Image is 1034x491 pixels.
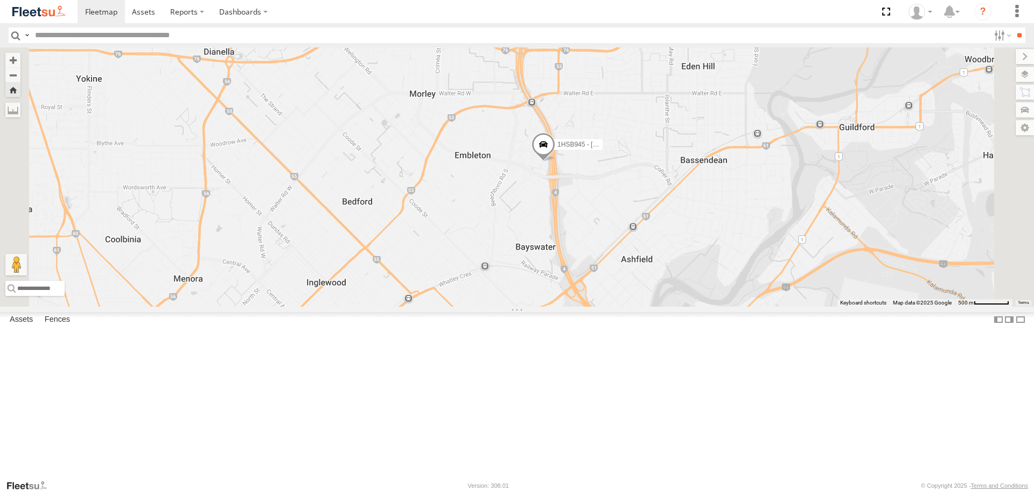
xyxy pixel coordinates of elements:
[1018,300,1029,305] a: Terms (opens in new tab)
[921,482,1028,489] div: © Copyright 2025 -
[23,27,31,43] label: Search Query
[5,53,20,67] button: Zoom in
[5,67,20,82] button: Zoom out
[557,141,644,149] span: 1HSB945 - [PERSON_NAME]
[893,300,952,306] span: Map data ©2025 Google
[5,254,27,275] button: Drag Pegman onto the map to open Street View
[1015,312,1026,328] label: Hide Summary Table
[11,4,67,19] img: fleetsu-logo-horizontal.svg
[6,480,55,491] a: Visit our Website
[840,299,886,307] button: Keyboard shortcuts
[974,3,991,20] i: ?
[4,313,38,328] label: Assets
[1016,120,1034,135] label: Map Settings
[993,312,1004,328] label: Dock Summary Table to the Left
[39,313,75,328] label: Fences
[990,27,1013,43] label: Search Filter Options
[468,482,509,489] div: Version: 308.01
[5,82,20,97] button: Zoom Home
[5,102,20,117] label: Measure
[971,482,1028,489] a: Terms and Conditions
[955,299,1012,307] button: Map Scale: 500 m per 62 pixels
[905,4,936,20] div: Wayne Betts
[958,300,974,306] span: 500 m
[1004,312,1015,328] label: Dock Summary Table to the Right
